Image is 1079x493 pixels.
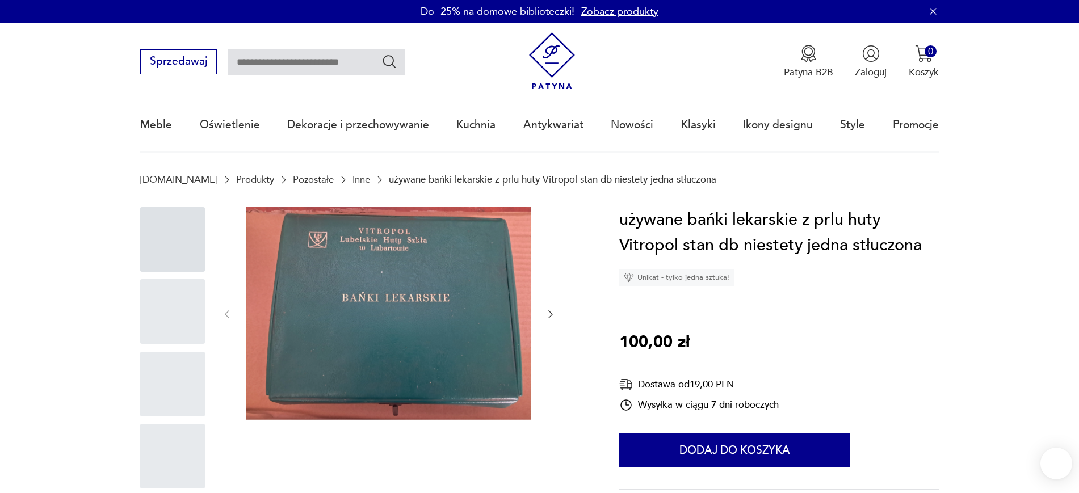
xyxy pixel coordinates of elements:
[352,174,370,185] a: Inne
[581,5,658,19] a: Zobacz produkty
[456,99,496,151] a: Kuchnia
[619,377,633,391] img: Ikona dostawy
[619,398,779,412] div: Wysyłka w ciągu 7 dni roboczych
[915,45,933,62] img: Ikona koszyka
[140,174,217,185] a: [DOMAIN_NAME]
[681,99,716,151] a: Klasyki
[619,207,939,259] h1: używane bańki lekarskie z prlu huty Vitropol stan db niestety jedna stłuczona
[287,99,429,151] a: Dekoracje i przechowywanie
[381,53,398,70] button: Szukaj
[784,45,833,79] a: Ikona medaluPatyna B2B
[619,433,850,467] button: Dodaj do koszyka
[784,66,833,79] p: Patyna B2B
[862,45,880,62] img: Ikonka użytkownika
[624,272,634,283] img: Ikona diamentu
[619,269,734,286] div: Unikat - tylko jedna sztuka!
[140,49,217,74] button: Sprzedawaj
[800,45,817,62] img: Ikona medalu
[246,207,531,420] img: Zdjęcie produktu używane bańki lekarskie z prlu huty Vitropol stan db niestety jedna stłuczona
[909,66,939,79] p: Koszyk
[140,58,217,67] a: Sprzedawaj
[893,99,939,151] a: Promocje
[293,174,334,185] a: Pozostałe
[925,45,937,57] div: 0
[619,377,779,391] div: Dostawa od 19,00 PLN
[236,174,274,185] a: Produkty
[855,45,887,79] button: Zaloguj
[909,45,939,79] button: 0Koszyk
[389,174,716,185] p: używane bańki lekarskie z prlu huty Vitropol stan db niestety jedna stłuczona
[200,99,260,151] a: Oświetlenie
[743,99,813,151] a: Ikony designu
[619,330,690,356] p: 100,00 zł
[611,99,653,151] a: Nowości
[523,99,583,151] a: Antykwariat
[421,5,574,19] p: Do -25% na domowe biblioteczki!
[855,66,887,79] p: Zaloguj
[523,32,581,90] img: Patyna - sklep z meblami i dekoracjami vintage
[1040,448,1072,479] iframe: Smartsupp widget button
[784,45,833,79] button: Patyna B2B
[840,99,865,151] a: Style
[140,99,172,151] a: Meble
